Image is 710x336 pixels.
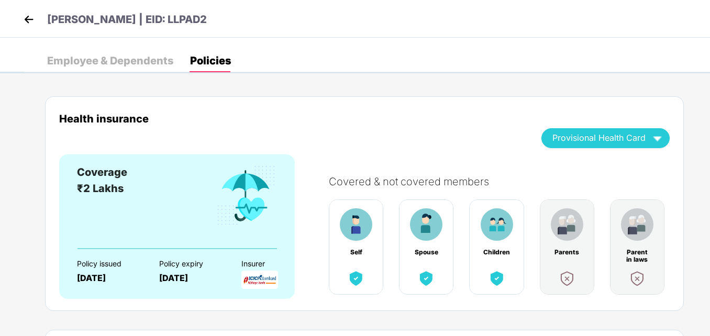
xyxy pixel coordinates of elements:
[551,208,583,241] img: benefitCardImg
[77,164,127,181] div: Coverage
[621,208,653,241] img: benefitCardImg
[47,12,207,28] p: [PERSON_NAME] | EID: LLPAD2
[241,260,305,268] div: Insurer
[541,128,670,148] button: Provisional Health Card
[342,249,370,256] div: Self
[624,249,651,256] div: Parent in laws
[483,249,511,256] div: Children
[47,55,173,66] div: Employee & Dependents
[481,208,513,241] img: benefitCardImg
[21,12,37,27] img: back
[552,135,646,141] span: Provisional Health Card
[413,249,440,256] div: Spouse
[77,260,141,268] div: Policy issued
[159,260,223,268] div: Policy expiry
[340,208,372,241] img: benefitCardImg
[77,182,124,195] span: ₹2 Lakhs
[190,55,231,66] div: Policies
[347,269,365,288] img: benefitCardImg
[329,175,680,188] div: Covered & not covered members
[410,208,442,241] img: benefitCardImg
[417,269,436,288] img: benefitCardImg
[487,269,506,288] img: benefitCardImg
[77,273,141,283] div: [DATE]
[59,113,526,125] div: Health insurance
[553,249,581,256] div: Parents
[628,269,647,288] img: benefitCardImg
[159,273,223,283] div: [DATE]
[215,164,277,227] img: benefitCardImg
[241,271,278,289] img: InsurerLogo
[648,129,667,147] img: wAAAAASUVORK5CYII=
[558,269,576,288] img: benefitCardImg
